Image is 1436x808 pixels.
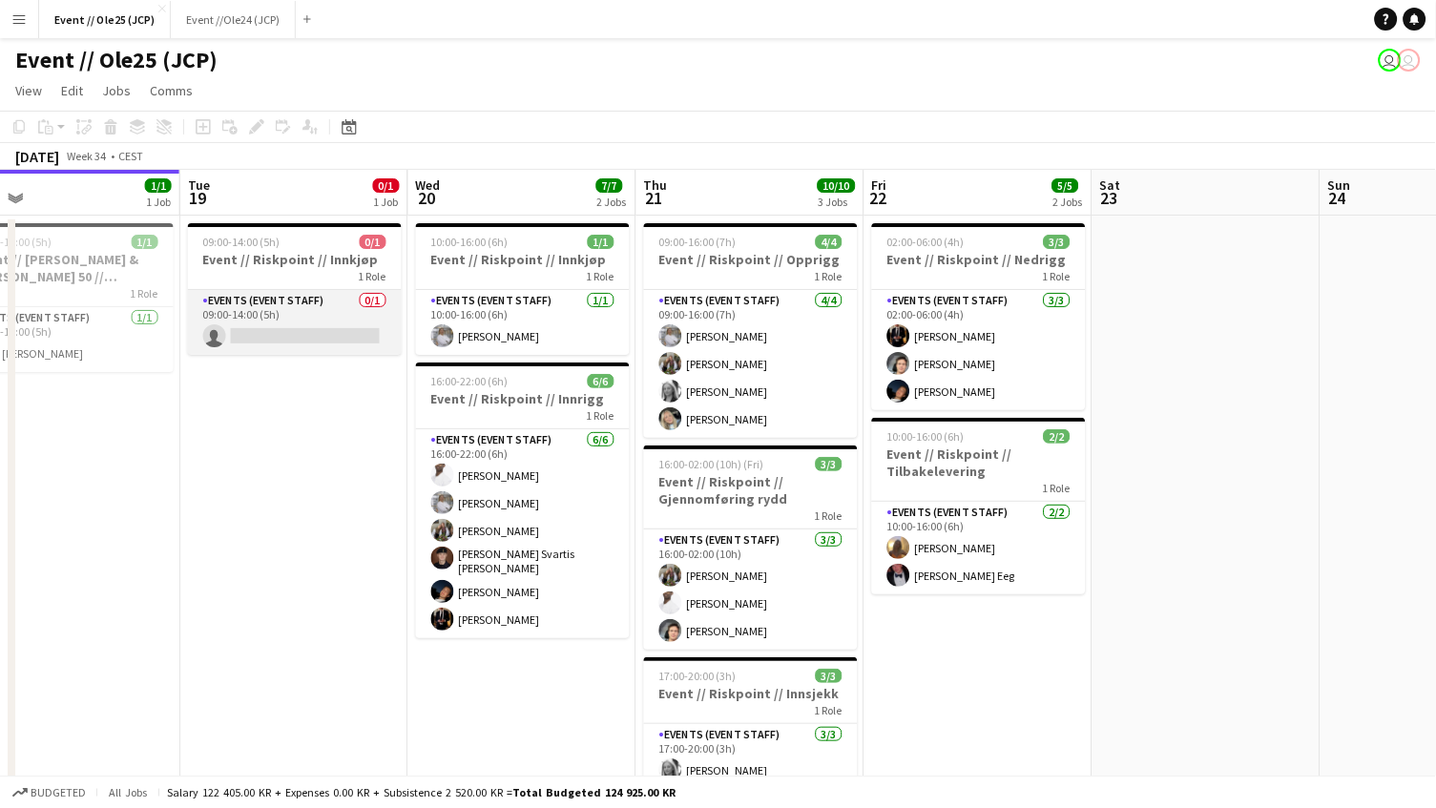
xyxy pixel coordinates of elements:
app-job-card: 10:00-16:00 (6h)1/1Event // Riskpoint // Innkjøp1 RoleEvents (Event Staff)1/110:00-16:00 (6h)[PER... [416,223,630,355]
span: 16:00-02:00 (10h) (Fri) [659,457,764,471]
app-user-avatar: Ole Rise [1379,49,1402,72]
span: 1 Role [815,703,843,717]
h3: Event // Riskpoint // Innsjekk [644,685,858,702]
span: 1 Role [587,269,614,283]
app-card-role: Events (Event Staff)0/109:00-14:00 (5h) [188,290,402,355]
span: 10:00-16:00 (6h) [887,429,965,444]
span: View [15,82,42,99]
app-card-role: Events (Event Staff)3/302:00-06:00 (4h)[PERSON_NAME][PERSON_NAME][PERSON_NAME] [872,290,1086,410]
span: 1 Role [359,269,386,283]
h1: Event // Ole25 (JCP) [15,46,218,74]
span: Budgeted [31,786,86,799]
span: 1/1 [132,235,158,249]
app-job-card: 16:00-22:00 (6h)6/6Event // Riskpoint // Innrigg1 RoleEvents (Event Staff)6/616:00-22:00 (6h)[PER... [416,363,630,638]
span: 19 [185,187,210,209]
span: Jobs [102,82,131,99]
app-card-role: Events (Event Staff)1/110:00-16:00 (6h)[PERSON_NAME] [416,290,630,355]
span: 4/4 [816,235,843,249]
div: Salary 122 405.00 KR + Expenses 0.00 KR + Subsistence 2 520.00 KR = [167,785,676,799]
div: [DATE] [15,147,59,166]
span: 3/3 [816,669,843,683]
app-job-card: 16:00-02:00 (10h) (Fri)3/3Event // Riskpoint // Gjennomføring rydd1 RoleEvents (Event Staff)3/316... [644,445,858,650]
span: 10/10 [818,178,856,193]
span: 10:00-16:00 (6h) [431,235,509,249]
span: 6/6 [588,374,614,388]
span: Fri [872,176,887,194]
button: Budgeted [10,782,89,803]
span: 1 Role [815,269,843,283]
span: Sat [1100,176,1121,194]
span: 09:00-16:00 (7h) [659,235,737,249]
span: 1/1 [588,235,614,249]
span: All jobs [105,785,151,799]
app-job-card: 02:00-06:00 (4h)3/3Event // Riskpoint // Nedrigg1 RoleEvents (Event Staff)3/302:00-06:00 (4h)[PER... [872,223,1086,410]
span: 1 Role [1043,481,1071,495]
h3: Event // Riskpoint // Innkjøp [416,251,630,268]
a: Jobs [94,78,138,103]
span: 3/3 [1044,235,1071,249]
span: 1 Role [131,286,158,300]
div: 1 Job [146,195,171,209]
app-card-role: Events (Event Staff)2/210:00-16:00 (6h)[PERSON_NAME][PERSON_NAME] Eeg [872,502,1086,594]
span: 2/2 [1044,429,1071,444]
span: 20 [413,187,441,209]
h3: Event // Riskpoint // Gjennomføring rydd [644,473,858,508]
a: Edit [53,78,91,103]
span: 17:00-20:00 (3h) [659,669,737,683]
span: 5/5 [1052,178,1079,193]
app-user-avatar: Ole Rise [1398,49,1421,72]
span: 7/7 [596,178,623,193]
span: Sun [1328,176,1351,194]
span: Week 34 [63,149,111,163]
span: 23 [1097,187,1121,209]
span: Tue [188,176,210,194]
div: 2 Jobs [597,195,627,209]
div: 3 Jobs [819,195,855,209]
span: 24 [1325,187,1351,209]
app-job-card: 09:00-16:00 (7h)4/4Event // Riskpoint // Opprigg1 RoleEvents (Event Staff)4/409:00-16:00 (7h)[PER... [644,223,858,438]
span: 1 Role [1043,269,1071,283]
app-card-role: Events (Event Staff)3/316:00-02:00 (10h)[PERSON_NAME][PERSON_NAME][PERSON_NAME] [644,529,858,650]
app-job-card: 09:00-14:00 (5h)0/1Event // Riskpoint // Innkjøp1 RoleEvents (Event Staff)0/109:00-14:00 (5h) [188,223,402,355]
span: 21 [641,187,668,209]
span: 0/1 [373,178,400,193]
span: Thu [644,176,668,194]
h3: Event // Riskpoint // Innrigg [416,390,630,407]
span: Total Budgeted 124 925.00 KR [512,785,676,799]
app-card-role: Events (Event Staff)6/616:00-22:00 (6h)[PERSON_NAME][PERSON_NAME][PERSON_NAME][PERSON_NAME] Svart... [416,429,630,638]
button: Event // Ole25 (JCP) [39,1,171,38]
a: Comms [142,78,200,103]
span: Edit [61,82,83,99]
span: 1 Role [587,408,614,423]
span: 02:00-06:00 (4h) [887,235,965,249]
h3: Event // Riskpoint // Nedrigg [872,251,1086,268]
span: 1 Role [815,508,843,523]
span: 0/1 [360,235,386,249]
div: CEST [118,149,143,163]
h3: Event // Riskpoint // Opprigg [644,251,858,268]
span: 16:00-22:00 (6h) [431,374,509,388]
span: Comms [150,82,193,99]
div: 2 Jobs [1053,195,1083,209]
a: View [8,78,50,103]
span: Wed [416,176,441,194]
button: Event //Ole24 (JCP) [171,1,296,38]
span: 09:00-14:00 (5h) [203,235,281,249]
span: 22 [869,187,887,209]
app-card-role: Events (Event Staff)4/409:00-16:00 (7h)[PERSON_NAME][PERSON_NAME][PERSON_NAME][PERSON_NAME] [644,290,858,438]
span: 3/3 [816,457,843,471]
div: 1 Job [374,195,399,209]
span: 1/1 [145,178,172,193]
app-job-card: 10:00-16:00 (6h)2/2Event // Riskpoint // Tilbakelevering1 RoleEvents (Event Staff)2/210:00-16:00 ... [872,418,1086,594]
h3: Event // Riskpoint // Tilbakelevering [872,445,1086,480]
h3: Event // Riskpoint // Innkjøp [188,251,402,268]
